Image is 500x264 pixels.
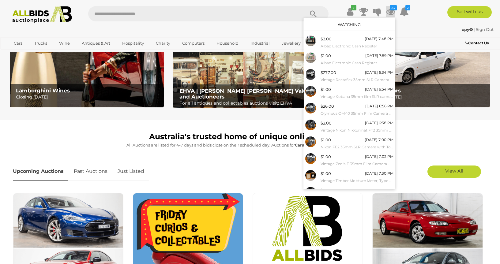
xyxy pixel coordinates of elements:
span: $2.00 [321,121,332,125]
a: $2.00 [DATE] 6:58 PM Vintage Nikon Nikkormat FT2 35mm SLR Film Camera with Nikkor-H Auto 50mm f/2... [304,118,395,135]
p: Closing [DATE] [16,93,160,101]
div: [DATE] 7:38 PM [365,187,393,194]
a: Jewellery [278,38,305,48]
a: Sign Out [476,27,494,32]
a: Computers [178,38,209,48]
p: For all antiques and collectables auctions visit: EHVA [179,99,324,107]
a: Wine [55,38,74,48]
img: 54699-3a.jpg [305,52,316,63]
a: $1.00 [DATE] 7:00 PM Nikon FE2 35mm SLR Camera with Tokina SD 70-210mm [304,135,395,152]
a: epy [462,27,474,32]
span: $277.00 [321,70,336,75]
span: $1.00 [321,171,331,176]
strong: epy [462,27,473,32]
small: Aibao Electronic Cash Register [321,60,393,66]
img: 55060-5a.jpg [305,136,316,147]
b: EHVA | [PERSON_NAME] [PERSON_NAME] Valuers and Auctioneers [179,88,315,100]
a: $26.00 [DATE] 6:56 PM Olympus OM-10 35mm Film Camera with Zuiko 50mm f/1.8 Lens [304,101,395,118]
a: $1.00 [DATE] 6:54 PM Vintage Kobana 35mm film SLR camera with Fixed Kobanar 50mm f/1.8 Lens [304,84,395,101]
a: $1.00 [DATE] 7:59 PM Aibao Electronic Cash Register [304,51,395,68]
img: 55060-8a.jpg [305,153,316,164]
a: EHVA | Evans Hastings Valuers and Auctioneers EHVA | [PERSON_NAME] [PERSON_NAME] Valuers and Auct... [173,46,327,108]
div: [DATE] 7:02 PM [365,153,393,160]
a: Sell with us [447,6,492,18]
b: Lamborghini Wines [16,87,70,94]
i: 24 [390,5,397,10]
a: Contact Us [465,40,490,46]
span: | [474,27,475,32]
img: Allbids.com.au [9,6,75,23]
span: $1.00 [321,87,331,92]
img: 54699-4a.jpg [305,35,316,46]
a: $1.00 [DATE] 7:30 PM Vintage Timber Moisture Meter, Type DCR2, by Techtron PTY. LTD [304,169,395,185]
strong: Cars [295,143,304,147]
div: [DATE] 7:48 PM [365,35,393,42]
a: Industrial [246,38,274,48]
a: 2 [400,6,409,17]
a: Cars [10,38,26,48]
i: ✔ [351,5,356,10]
div: [DATE] 6:34 PM [365,69,393,76]
b: Contact Us [465,41,489,45]
div: [DATE] 7:30 PM [365,170,393,177]
span: $1.00 [321,137,331,142]
span: $26.00 [321,104,334,109]
img: 55060-3a.jpg [305,187,316,198]
button: Search [298,6,329,21]
div: [DATE] 7:00 PM [365,136,393,143]
small: Vintage Nikon Nikkormat FT2 35mm SLR Film Camera with Nikkor-H Auto 50mm f/2 Lens [321,127,393,134]
small: Vintage Kobana 35mm film SLR camera with Fixed Kobanar 50mm f/1.8 Lens [321,93,393,100]
a: Hospitality [118,38,148,48]
small: Vintage Zenit-E 35mm Film Camera with Helios-44-2 58mm f/2 Lens [321,161,393,167]
a: View All [427,165,481,178]
h1: Australia's trusted home of unique online auctions [13,132,487,141]
a: Watching [338,22,361,27]
a: $3.00 [DATE] 7:48 PM Aibao Electronic Cash Register [304,34,395,51]
a: Upcoming Auctions [13,162,68,180]
img: 55060-13a.jpg [305,86,316,97]
div: [DATE] 7:59 PM [365,52,393,59]
img: 55060-1au.jpg [305,69,316,80]
a: Charity [152,38,174,48]
a: Just Listed [113,162,149,180]
small: Vintage Timber Moisture Meter, Type DCR2, by Techtron PTY. LTD [321,177,393,184]
a: $277.00 [DATE] 6:34 PM Vintage Rectaflex 35mm SLR Camera [304,68,395,84]
div: [DATE] 6:56 PM [365,103,393,110]
i: 2 [405,5,410,10]
a: ✔ [346,6,355,17]
small: Vintage Rectaflex 35mm SLR Camera [321,76,393,83]
a: [GEOGRAPHIC_DATA] [10,48,61,58]
a: 24 [386,6,395,17]
img: 55060-7a.jpg [305,103,316,113]
div: [DATE] 6:54 PM [365,86,393,93]
small: Aibao Electronic Cash Register [321,43,393,50]
a: Household [212,38,242,48]
a: $1.00 [DATE] 7:02 PM Vintage Zenit-E 35mm Film Camera with Helios-44-2 58mm f/2 Lens [304,152,395,169]
img: 55060-6a.jpg [305,120,316,130]
span: $1.00 [321,53,331,58]
small: Nikon FE2 35mm SLR Camera with Tokina SD 70-210mm [321,144,393,151]
div: [DATE] 6:58 PM [365,120,393,126]
p: Online Now, Closing [DATE] [343,93,487,101]
span: View All [445,168,463,174]
span: $3.00 [321,36,332,41]
img: 52614-16a.JPG [305,170,316,181]
span: $1.00 [321,188,331,193]
p: All Auctions are listed for 4-7 days and bids close on their scheduled day. Auctions for , and cl... [13,142,487,149]
a: Trucks [30,38,51,48]
a: $1.00 [DATE] 7:38 PM Vintage Minolta Hi-Matic 7s 35mm Film Rangefinder Camera with Rokkor-PF 45mm... [304,185,395,202]
a: Antiques & Art [78,38,114,48]
a: Past Auctions [69,162,112,180]
img: EHVA | Evans Hastings Valuers and Auctioneers [173,46,327,108]
span: $1.00 [321,154,331,159]
small: Olympus OM-10 35mm Film Camera with Zuiko 50mm f/1.8 Lens [321,110,393,117]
